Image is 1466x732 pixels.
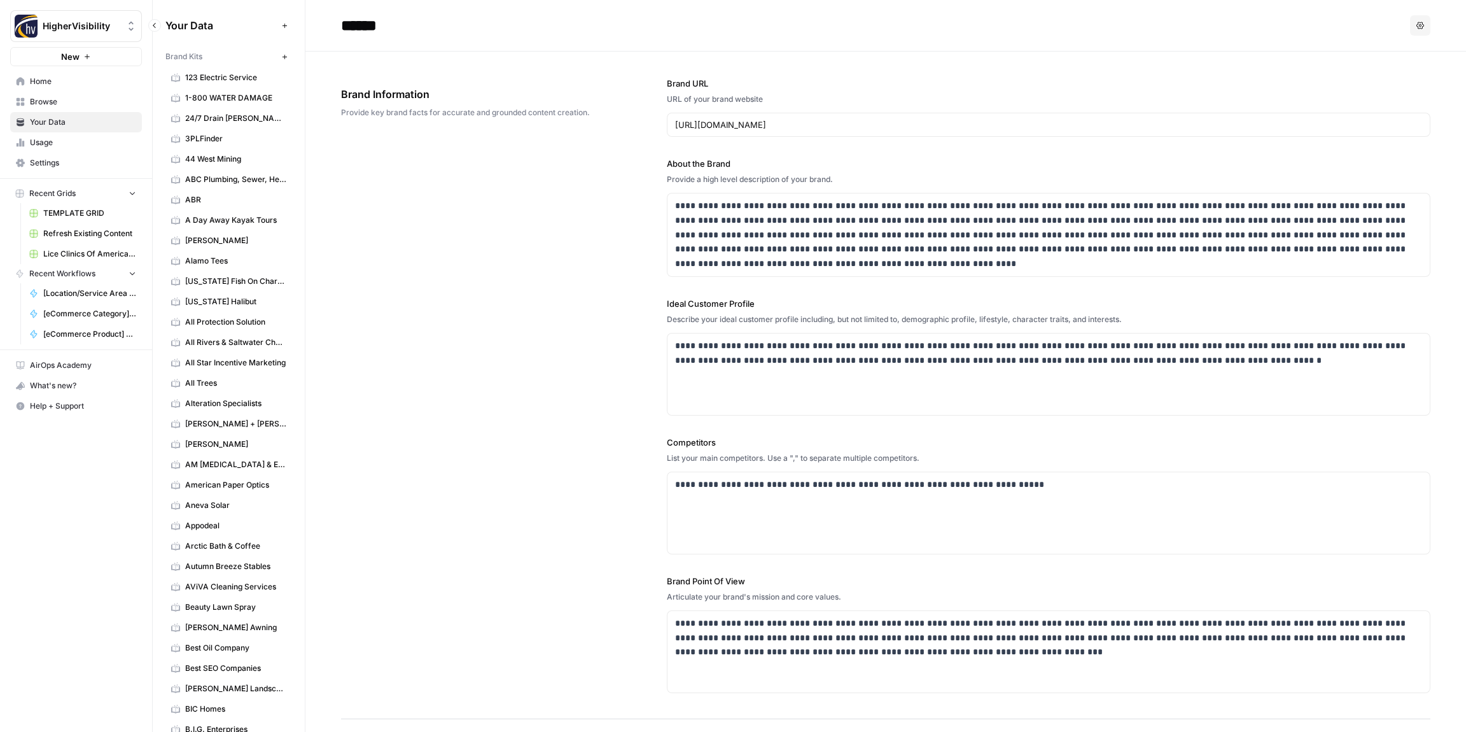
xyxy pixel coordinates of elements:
span: [US_STATE] Halibut [185,296,286,307]
label: About the Brand [667,157,1430,170]
span: Provide key brand facts for accurate and grounded content creation. [341,107,596,118]
span: TEMPLATE GRID [43,208,136,219]
a: Your Data [10,112,142,132]
span: Refresh Existing Content [43,228,136,239]
label: Brand Point Of View [667,575,1430,588]
a: 1-800 WATER DAMAGE [165,88,292,108]
a: Best SEO Companies [165,658,292,679]
span: American Paper Optics [185,479,286,491]
a: [eCommerce Category] Content Brief to Category Page [24,304,142,324]
span: BIC Homes [185,703,286,715]
a: 44 West Mining [165,149,292,169]
span: AViVA Cleaning Services [185,581,286,593]
a: Lice Clinics Of America Location Pages [24,244,142,264]
span: AM [MEDICAL_DATA] & Endocrinology Center [185,459,286,470]
span: Beauty Lawn Spray [185,602,286,613]
span: [eCommerce Product] Keyword to Content Brief [43,328,136,340]
a: Arctic Bath & Coffee [165,536,292,556]
span: New [61,50,80,63]
span: 1-800 WATER DAMAGE [185,92,286,104]
a: Home [10,71,142,92]
a: [PERSON_NAME] [165,230,292,251]
span: Best SEO Companies [185,663,286,674]
span: Usage [30,137,136,148]
button: Help + Support [10,396,142,416]
a: Usage [10,132,142,153]
span: Browse [30,96,136,108]
button: Workspace: HigherVisibility [10,10,142,42]
div: Describe your ideal customer profile including, but not limited to, demographic profile, lifestyl... [667,314,1430,325]
span: All Rivers & Saltwater Charters [185,337,286,348]
button: What's new? [10,376,142,396]
a: Aneva Solar [165,495,292,516]
span: [eCommerce Category] Content Brief to Category Page [43,308,136,320]
a: [PERSON_NAME] Awning [165,617,292,638]
span: Alamo Tees [185,255,286,267]
a: 3PLFinder [165,129,292,149]
button: Recent Grids [10,184,142,203]
div: Articulate your brand's mission and core values. [667,591,1430,603]
span: Settings [30,157,136,169]
a: [US_STATE] Fish On Charters [165,271,292,292]
div: URL of your brand website [667,94,1430,105]
span: All Protection Solution [185,316,286,328]
button: New [10,47,142,66]
a: [eCommerce Product] Keyword to Content Brief [24,324,142,344]
a: AM [MEDICAL_DATA] & Endocrinology Center [165,454,292,475]
span: All Star Incentive Marketing [185,357,286,369]
span: [PERSON_NAME] + [PERSON_NAME] [185,418,286,430]
span: ABC Plumbing, Sewer, Heating, Cooling and Electric [185,174,286,185]
span: Alteration Specialists [185,398,286,409]
span: Recent Grids [29,188,76,199]
a: Settings [10,153,142,173]
span: [PERSON_NAME] [185,439,286,450]
span: [US_STATE] Fish On Charters [185,276,286,287]
a: Best Oil Company [165,638,292,658]
a: All Star Incentive Marketing [165,353,292,373]
a: TEMPLATE GRID [24,203,142,223]
span: Home [30,76,136,87]
span: Best Oil Company [185,642,286,654]
a: [PERSON_NAME] Landscapes [165,679,292,699]
div: List your main competitors. Use a "," to separate multiple competitors. [667,453,1430,464]
a: [PERSON_NAME] + [PERSON_NAME] [165,414,292,434]
button: Recent Workflows [10,264,142,283]
span: Appodeal [185,520,286,531]
a: AirOps Academy [10,355,142,376]
a: [PERSON_NAME] [165,434,292,454]
a: Alamo Tees [165,251,292,271]
span: Help + Support [30,400,136,412]
span: AirOps Academy [30,360,136,371]
a: A Day Away Kayak Tours [165,210,292,230]
span: 44 West Mining [185,153,286,165]
a: [Location/Service Area Page] Content Brief to Service Page [24,283,142,304]
span: Lice Clinics Of America Location Pages [43,248,136,260]
a: ABC Plumbing, Sewer, Heating, Cooling and Electric [165,169,292,190]
a: 24/7 Drain [PERSON_NAME] [165,108,292,129]
input: www.sundaysoccer.com [675,118,1422,131]
span: Your Data [165,18,277,33]
a: All Trees [165,373,292,393]
a: All Protection Solution [165,312,292,332]
span: 123 Electric Service [185,72,286,83]
a: All Rivers & Saltwater Charters [165,332,292,353]
span: Autumn Breeze Stables [185,561,286,572]
label: Brand URL [667,77,1430,90]
span: Recent Workflows [29,268,95,279]
span: Brand Information [341,87,596,102]
span: [PERSON_NAME] Awning [185,622,286,633]
div: What's new? [11,376,141,395]
span: [Location/Service Area Page] Content Brief to Service Page [43,288,136,299]
span: 3PLFinder [185,133,286,144]
a: ABR [165,190,292,210]
span: 24/7 Drain [PERSON_NAME] [185,113,286,124]
label: Ideal Customer Profile [667,297,1430,310]
a: Beauty Lawn Spray [165,597,292,617]
a: Appodeal [165,516,292,536]
img: HigherVisibility Logo [15,15,38,38]
a: Alteration Specialists [165,393,292,414]
div: Provide a high level description of your brand. [667,174,1430,185]
span: A Day Away Kayak Tours [185,215,286,226]
span: HigherVisibility [43,20,120,32]
span: Brand Kits [165,51,202,62]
